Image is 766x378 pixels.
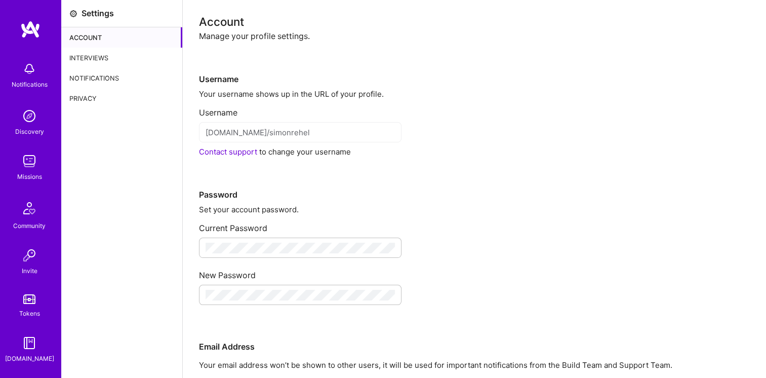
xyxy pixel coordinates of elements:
img: teamwork [19,151,39,171]
img: logo [20,20,41,39]
p: Your email address won’t be shown to other users, it will be used for important notifications fro... [199,360,750,370]
div: Account [61,27,182,48]
div: Notifications [61,68,182,88]
div: Account [199,16,750,27]
div: Your username shows up in the URL of your profile. [199,89,750,99]
div: Set your account password. [199,204,750,215]
div: Invite [22,266,37,276]
img: discovery [19,106,39,126]
div: Username [199,42,750,85]
img: bell [19,59,39,79]
img: Community [17,196,42,220]
div: Current Password [199,215,750,234]
div: Tokens [19,308,40,319]
div: Notifications [12,79,48,90]
div: Password [199,157,750,200]
div: to change your username [199,146,750,157]
i: icon Settings [69,10,77,18]
div: New Password [199,262,750,281]
div: Username [199,99,750,118]
div: Manage your profile settings. [199,31,750,42]
a: Contact support [199,147,257,157]
img: Invite [19,245,39,266]
div: Email Address [199,309,750,352]
img: guide book [19,333,39,353]
div: Discovery [15,126,44,137]
div: Missions [17,171,42,182]
div: [DOMAIN_NAME] [5,353,54,364]
div: Community [13,220,46,231]
img: tokens [23,294,35,304]
div: Interviews [61,48,182,68]
div: Settings [82,8,114,19]
div: Privacy [61,88,182,108]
